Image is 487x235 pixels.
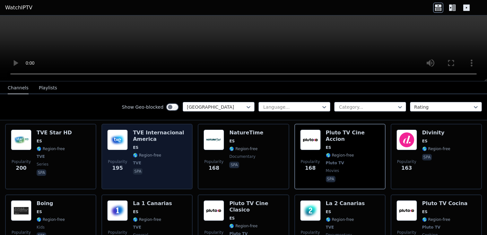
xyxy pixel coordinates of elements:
span: ES [37,209,42,214]
h6: Pluto TV Cine Accion [326,130,380,142]
h6: TVE Internacional America [133,130,187,142]
span: movies [326,168,339,173]
span: Popularity [108,159,127,164]
span: Popularity [108,230,127,235]
span: Popularity [204,159,223,164]
button: Channels [8,82,29,94]
h6: Divinity [422,130,450,136]
h6: La 2 Canarias [326,200,365,207]
span: Popularity [301,159,320,164]
span: documentary [229,154,256,159]
span: ES [326,209,331,214]
img: Boing [11,200,31,221]
span: Popularity [301,230,320,235]
span: 168 [305,164,316,172]
span: Popularity [397,159,416,164]
span: 🌎 Region-free [37,146,65,151]
img: NatureTime [204,130,224,150]
span: 195 [112,164,123,172]
span: 🌎 Region-free [37,217,65,222]
span: Popularity [12,230,31,235]
span: 🌎 Region-free [422,146,450,151]
h6: TVE Star HD [37,130,72,136]
span: 🌎 Region-free [133,217,161,222]
label: Show Geo-blocked [122,104,163,110]
img: Divinity [396,130,417,150]
h6: Pluto TV Cine Clasico [229,200,283,213]
span: 🌎 Region-free [229,146,257,151]
p: spa [37,169,46,176]
span: 163 [401,164,412,172]
p: spa [133,168,143,175]
span: 🌎 Region-free [422,217,450,222]
span: ES [229,139,235,144]
span: 🌎 Region-free [326,153,354,158]
span: ES [326,145,331,150]
span: kids [37,225,45,230]
span: ES [422,209,428,214]
span: TVE [326,225,334,230]
h6: NatureTime [229,130,263,136]
span: 🌎 Region-free [326,217,354,222]
span: 168 [209,164,219,172]
span: TVE [133,225,141,230]
h6: Boing [37,200,65,207]
span: ES [133,209,138,214]
h6: Pluto TV Cocina [422,200,468,207]
span: 🌎 Region-free [229,223,257,229]
p: spa [326,176,335,182]
span: TVE [133,160,141,166]
img: TVE Star HD [11,130,31,150]
span: Pluto TV [422,225,440,230]
img: Pluto TV Cine Accion [300,130,321,150]
span: 🌎 Region-free [133,153,161,158]
img: TVE Internacional America [107,130,128,150]
a: WatchIPTV [5,4,32,12]
span: ES [133,145,138,150]
span: ES [229,216,235,221]
span: ES [422,139,428,144]
button: Playlists [39,82,57,94]
span: Popularity [397,230,416,235]
span: 200 [16,164,26,172]
img: Pluto TV Cocina [396,200,417,221]
p: spa [229,162,239,168]
span: Popularity [12,159,31,164]
img: La 1 Canarias [107,200,128,221]
span: ES [37,139,42,144]
span: TVE [37,154,45,159]
img: Pluto TV Cine Clasico [204,200,224,221]
span: Pluto TV [326,160,344,166]
p: spa [422,154,432,160]
span: series [37,162,48,167]
span: Popularity [204,230,223,235]
img: La 2 Canarias [300,200,321,221]
h6: La 1 Canarias [133,200,172,207]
